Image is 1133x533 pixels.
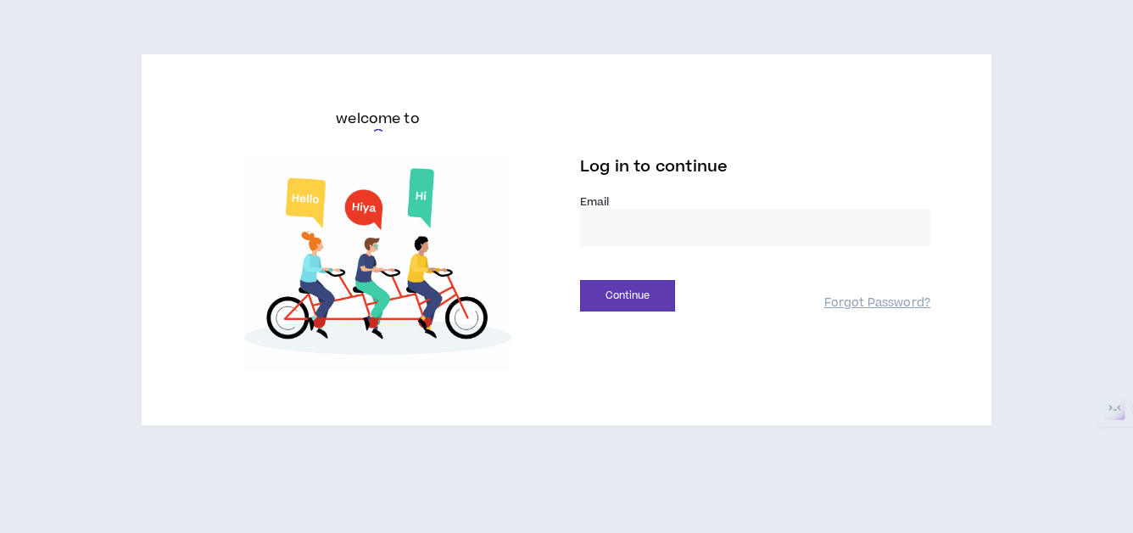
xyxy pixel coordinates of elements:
button: Continue [580,280,675,311]
label: Email [580,194,930,210]
a: Forgot Password? [824,295,930,311]
span: Log in to continue [580,156,728,177]
h6: welcome to [336,109,420,129]
img: Welcome to Wripple [203,158,553,371]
